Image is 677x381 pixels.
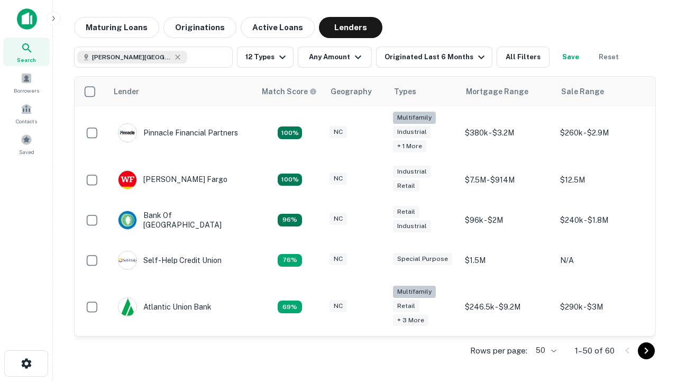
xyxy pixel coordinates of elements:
div: Retail [393,206,419,218]
span: Search [17,56,36,64]
a: Saved [3,130,50,158]
h6: Match Score [262,86,315,97]
div: Special Purpose [393,253,452,265]
td: $246.5k - $9.2M [460,280,555,334]
td: $96k - $2M [460,200,555,240]
div: Industrial [393,166,431,178]
td: $240k - $1.8M [555,200,650,240]
div: NC [330,300,347,312]
p: Rows per page: [470,344,527,357]
div: NC [330,213,347,225]
span: Saved [19,148,34,156]
div: Geography [331,85,372,98]
div: + 3 more [393,314,428,326]
button: Any Amount [298,47,372,68]
div: Multifamily [393,286,436,298]
img: picture [118,124,136,142]
div: Industrial [393,220,431,232]
div: Matching Properties: 26, hasApolloMatch: undefined [278,126,302,139]
div: Lender [114,85,139,98]
div: Matching Properties: 10, hasApolloMatch: undefined [278,301,302,313]
span: Borrowers [14,86,39,95]
div: + 1 more [393,140,426,152]
th: Sale Range [555,77,650,106]
th: Mortgage Range [460,77,555,106]
a: Borrowers [3,68,50,97]
th: Lender [107,77,255,106]
iframe: Chat Widget [624,262,677,313]
img: capitalize-icon.png [17,8,37,30]
div: Originated Last 6 Months [385,51,488,63]
p: 1–50 of 60 [575,344,615,357]
div: 50 [532,343,558,358]
td: $12.5M [555,160,650,200]
td: $1.5M [460,240,555,280]
button: Go to next page [638,342,655,359]
span: [PERSON_NAME][GEOGRAPHIC_DATA], [GEOGRAPHIC_DATA] [92,52,171,62]
button: Originated Last 6 Months [376,47,492,68]
button: Active Loans [241,17,315,38]
td: $260k - $2.9M [555,106,650,160]
div: NC [330,173,347,185]
div: Matching Properties: 15, hasApolloMatch: undefined [278,174,302,186]
div: Retail [393,300,419,312]
div: Bank Of [GEOGRAPHIC_DATA] [118,211,245,230]
div: NC [330,253,347,265]
div: Capitalize uses an advanced AI algorithm to match your search with the best lender. The match sco... [262,86,317,97]
img: picture [118,171,136,189]
td: $290k - $3M [555,280,650,334]
div: Types [394,85,416,98]
th: Types [388,77,460,106]
div: [PERSON_NAME] Fargo [118,170,227,189]
button: Maturing Loans [74,17,159,38]
button: Lenders [319,17,382,38]
div: Self-help Credit Union [118,251,222,270]
div: Industrial [393,126,431,138]
th: Capitalize uses an advanced AI algorithm to match your search with the best lender. The match sco... [255,77,324,106]
td: N/A [555,240,650,280]
div: Matching Properties: 11, hasApolloMatch: undefined [278,254,302,267]
div: Mortgage Range [466,85,528,98]
img: picture [118,251,136,269]
button: Reset [592,47,626,68]
img: picture [118,298,136,316]
div: Atlantic Union Bank [118,297,212,316]
button: 12 Types [237,47,294,68]
div: NC [330,126,347,138]
span: Contacts [16,117,37,125]
button: Save your search to get updates of matches that match your search criteria. [554,47,588,68]
img: picture [118,211,136,229]
button: Originations [163,17,236,38]
div: Retail [393,180,419,192]
button: All Filters [497,47,550,68]
th: Geography [324,77,388,106]
td: $7.5M - $914M [460,160,555,200]
td: $380k - $3.2M [460,106,555,160]
a: Contacts [3,99,50,128]
a: Search [3,38,50,66]
div: Matching Properties: 14, hasApolloMatch: undefined [278,214,302,226]
div: Multifamily [393,112,436,124]
div: Pinnacle Financial Partners [118,123,238,142]
div: Sale Range [561,85,604,98]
